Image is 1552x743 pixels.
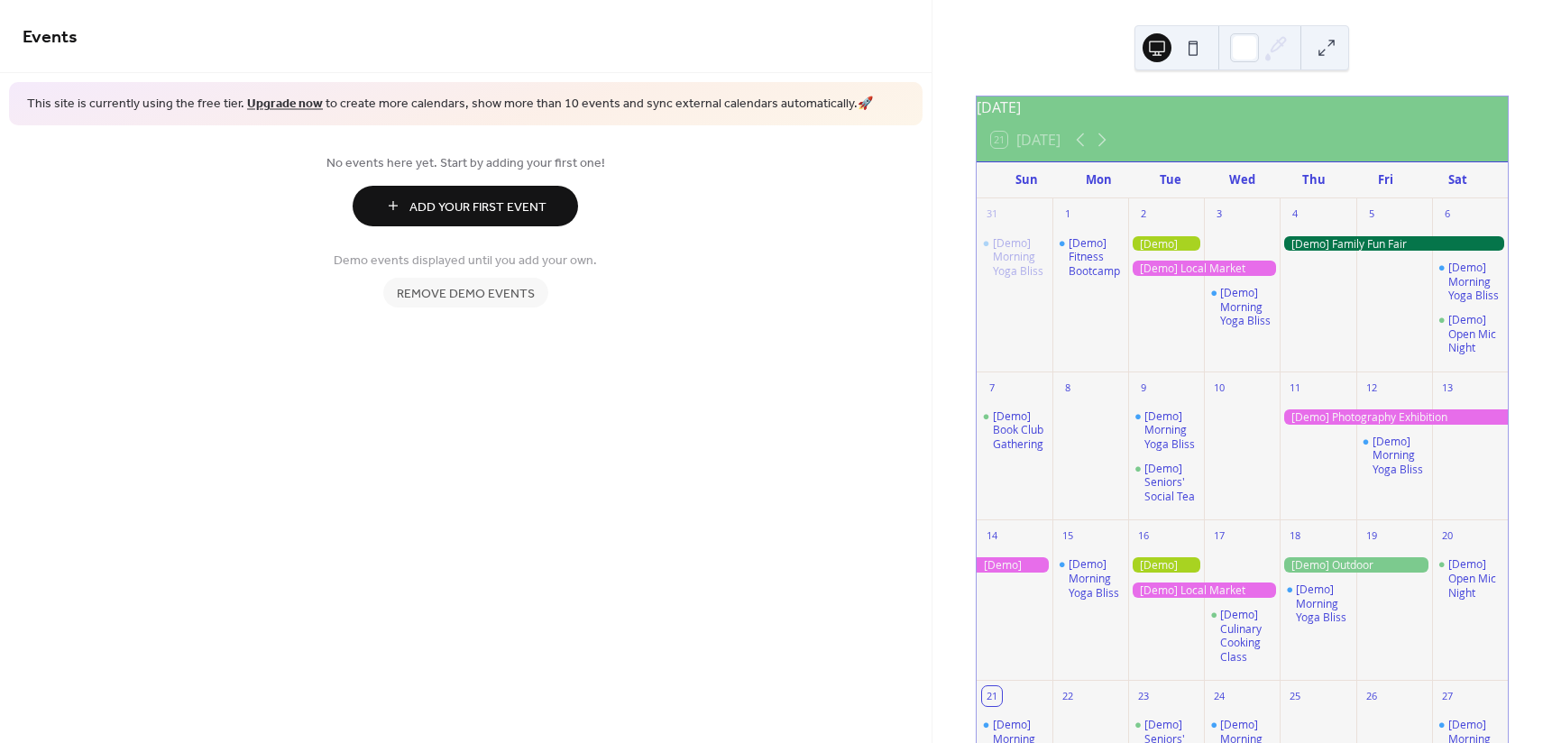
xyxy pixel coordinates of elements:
[1209,686,1229,706] div: 24
[1069,236,1121,279] div: [Demo] Fitness Bootcamp
[1209,205,1229,225] div: 3
[1062,162,1134,198] div: Mon
[1437,205,1457,225] div: 6
[1280,236,1508,252] div: [Demo] Family Fun Fair
[993,409,1045,452] div: [Demo] Book Club Gathering
[1280,557,1431,573] div: [Demo] Outdoor Adventure Day
[1432,313,1508,355] div: [Demo] Open Mic Night
[993,236,1045,279] div: [Demo] Morning Yoga Bliss
[1356,435,1432,477] div: [Demo] Morning Yoga Bliss
[1204,286,1280,328] div: [Demo] Morning Yoga Bliss
[1206,162,1278,198] div: Wed
[977,409,1052,452] div: [Demo] Book Club Gathering
[1134,526,1153,546] div: 16
[1220,286,1272,328] div: [Demo] Morning Yoga Bliss
[1058,378,1078,398] div: 8
[1128,462,1204,504] div: [Demo] Seniors' Social Tea
[982,686,1002,706] div: 21
[1128,582,1280,598] div: [Demo] Local Market
[397,284,535,303] span: Remove demo events
[1058,526,1078,546] div: 15
[977,96,1508,118] div: [DATE]
[1373,435,1425,477] div: [Demo] Morning Yoga Bliss
[1069,557,1121,600] div: [Demo] Morning Yoga Bliss
[1058,205,1078,225] div: 1
[1448,261,1501,303] div: [Demo] Morning Yoga Bliss
[1437,378,1457,398] div: 13
[1285,205,1305,225] div: 4
[1437,526,1457,546] div: 20
[1128,557,1204,573] div: [Demo] Gardening Workshop
[247,92,323,116] a: Upgrade now
[23,153,909,172] span: No events here yet. Start by adding your first one!
[1350,162,1422,198] div: Fri
[977,557,1052,573] div: [Demo] Photography Exhibition
[1362,686,1382,706] div: 26
[1128,236,1204,252] div: [Demo] Gardening Workshop
[334,251,597,270] span: Demo events displayed until you add your own.
[982,378,1002,398] div: 7
[1134,205,1153,225] div: 2
[977,236,1052,279] div: [Demo] Morning Yoga Bliss
[1220,608,1272,664] div: [Demo] Culinary Cooking Class
[1134,162,1207,198] div: Tue
[1448,557,1501,600] div: [Demo] Open Mic Night
[1204,608,1280,664] div: [Demo] Culinary Cooking Class
[1362,205,1382,225] div: 5
[991,162,1063,198] div: Sun
[1052,557,1128,600] div: [Demo] Morning Yoga Bliss
[1052,236,1128,279] div: [Demo] Fitness Bootcamp
[1134,686,1153,706] div: 23
[1362,378,1382,398] div: 12
[1144,462,1197,504] div: [Demo] Seniors' Social Tea
[982,205,1002,225] div: 31
[1209,378,1229,398] div: 10
[1285,686,1305,706] div: 25
[1285,526,1305,546] div: 18
[1285,378,1305,398] div: 11
[1144,409,1197,452] div: [Demo] Morning Yoga Bliss
[1209,526,1229,546] div: 17
[23,186,909,226] a: Add Your First Event
[1362,526,1382,546] div: 19
[1128,409,1204,452] div: [Demo] Morning Yoga Bliss
[1058,686,1078,706] div: 22
[1432,261,1508,303] div: [Demo] Morning Yoga Bliss
[383,278,548,307] button: Remove demo events
[1128,261,1280,276] div: [Demo] Local Market
[1280,409,1508,425] div: [Demo] Photography Exhibition
[1448,313,1501,355] div: [Demo] Open Mic Night
[1280,582,1355,625] div: [Demo] Morning Yoga Bliss
[1134,378,1153,398] div: 9
[409,197,546,216] span: Add Your First Event
[23,20,78,55] span: Events
[1296,582,1348,625] div: [Demo] Morning Yoga Bliss
[1437,686,1457,706] div: 27
[353,186,578,226] button: Add Your First Event
[27,96,873,114] span: This site is currently using the free tier. to create more calendars, show more than 10 events an...
[1421,162,1493,198] div: Sat
[982,526,1002,546] div: 14
[1278,162,1350,198] div: Thu
[1432,557,1508,600] div: [Demo] Open Mic Night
